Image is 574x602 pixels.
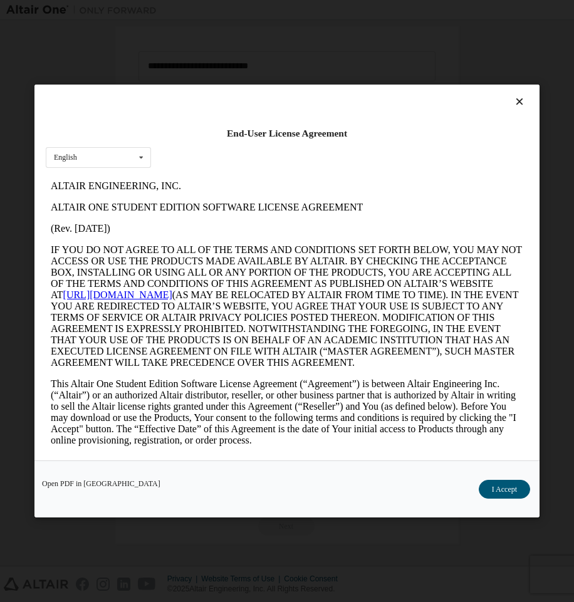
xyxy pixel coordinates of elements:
p: This Altair One Student Edition Software License Agreement (“Agreement”) is between Altair Engine... [5,203,477,271]
div: End-User License Agreement [46,127,528,140]
p: IF YOU DO NOT AGREE TO ALL OF THE TERMS AND CONDITIONS SET FORTH BELOW, YOU MAY NOT ACCESS OR USE... [5,69,477,193]
a: Open PDF in [GEOGRAPHIC_DATA] [42,480,160,487]
button: I Accept [479,480,530,499]
div: English [54,153,77,161]
p: (Rev. [DATE]) [5,48,477,59]
p: ALTAIR ENGINEERING, INC. [5,5,477,16]
p: ALTAIR ONE STUDENT EDITION SOFTWARE LICENSE AGREEMENT [5,26,477,38]
a: [URL][DOMAIN_NAME] [18,114,127,125]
